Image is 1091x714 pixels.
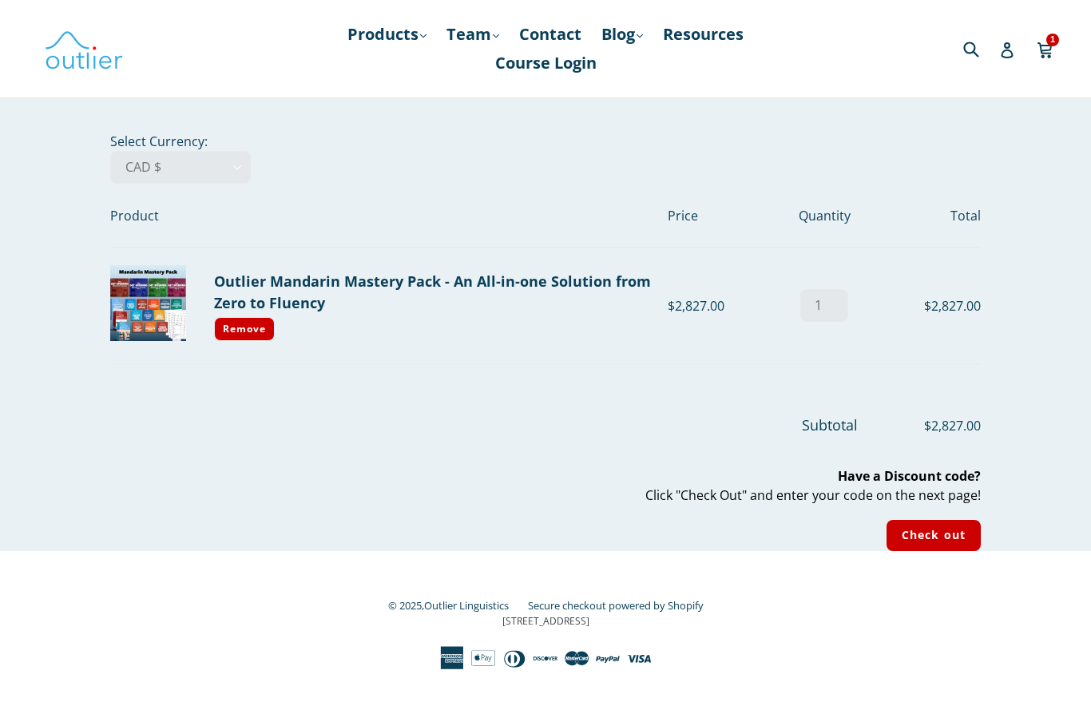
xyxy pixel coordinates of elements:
[668,184,775,248] th: Price
[388,598,525,613] small: © 2025,
[1046,34,1059,46] span: 1
[802,415,858,434] span: Subtotal
[528,598,704,613] a: Secure checkout powered by Shopify
[66,132,1025,551] div: Select Currency:
[511,20,589,49] a: Contact
[874,296,981,315] div: $2,827.00
[1037,30,1055,67] a: 1
[874,184,981,248] th: Total
[44,26,124,72] img: Outlier Linguistics
[593,20,651,49] a: Blog
[887,520,981,551] input: Check out
[775,184,873,248] th: Quantity
[214,272,651,312] a: Outlier Mandarin Mastery Pack - An All-in-one Solution from Zero to Fluency
[438,20,507,49] a: Team
[110,614,981,629] p: [STREET_ADDRESS]
[487,49,605,77] a: Course Login
[110,265,186,341] img: Outlier Mandarin Mastery Pack - An All-in-one Solution from Zero to Fluency
[959,32,1003,65] input: Search
[861,416,981,435] span: $2,827.00
[424,598,509,613] a: Outlier Linguistics
[110,466,981,505] p: Click "Check Out" and enter your code on the next page!
[655,20,752,49] a: Resources
[110,184,668,248] th: Product
[214,317,275,341] a: Remove
[339,20,434,49] a: Products
[668,296,775,315] div: $2,827.00
[838,467,981,485] b: Have a Discount code?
